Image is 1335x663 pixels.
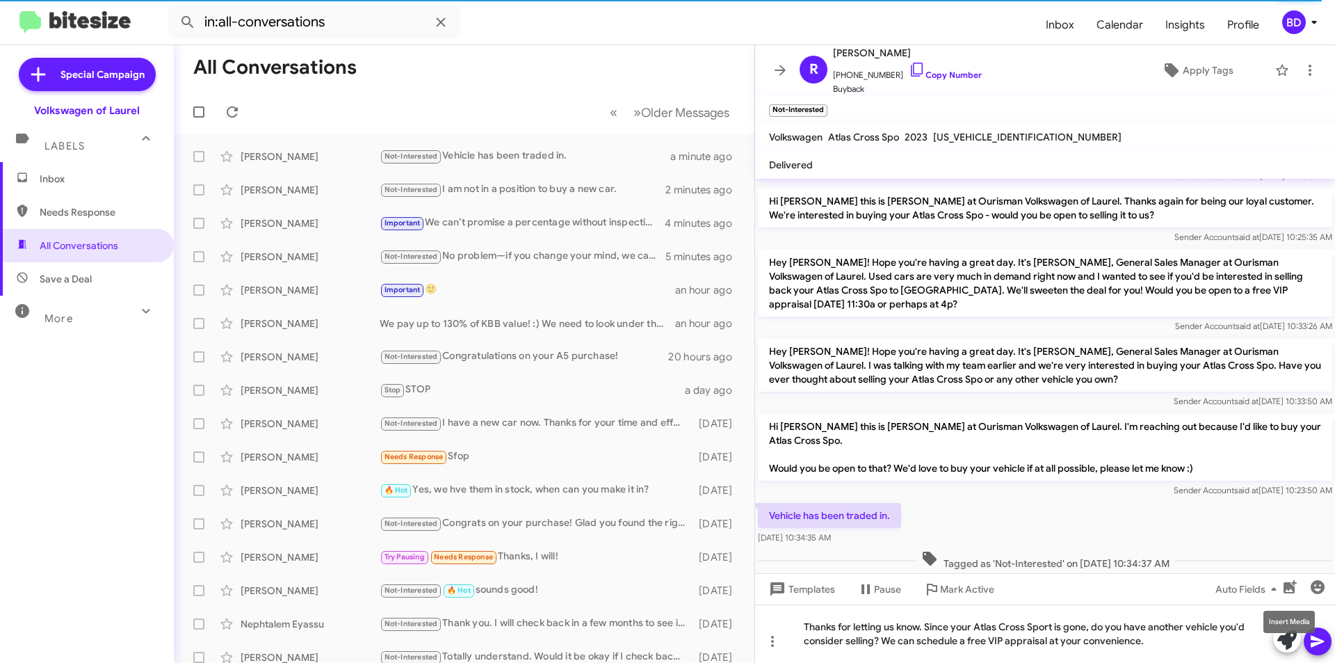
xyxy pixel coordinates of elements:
nav: Page navigation example [602,98,738,127]
small: Not-Interested [769,104,827,117]
span: Not-Interested [385,653,438,662]
span: Templates [766,577,835,602]
div: [PERSON_NAME] [241,150,380,163]
span: Not-Interested [385,152,438,161]
span: Not-Interested [385,586,438,595]
button: Auto Fields [1204,577,1293,602]
span: [DATE] 10:34:35 AM [758,532,831,543]
span: Needs Response [385,452,444,461]
span: Sender Account [DATE] 10:25:35 AM [1174,232,1332,242]
button: Pause [846,577,912,602]
span: 2023 [905,131,928,143]
span: said at [1235,232,1259,242]
div: [PERSON_NAME] [241,584,380,598]
div: [PERSON_NAME] [241,417,380,431]
div: 5 minutes ago [665,250,743,264]
a: Copy Number [909,70,982,80]
span: All Conversations [40,239,118,253]
div: STOP [380,382,685,398]
div: [PERSON_NAME] [241,484,380,497]
span: Important [385,285,421,294]
span: Labels [44,140,85,152]
button: Mark Active [912,577,1005,602]
span: Not-Interested [385,419,438,428]
span: said at [1234,396,1259,406]
span: Apply Tags [1183,58,1233,83]
span: Special Campaign [60,67,145,81]
div: [PERSON_NAME] [241,350,380,364]
span: Mark Active [940,577,994,602]
div: Insert Media [1263,611,1315,633]
div: No problem—if you change your mind, we can provide a free, no‑obligation appraisal and competitiv... [380,248,665,264]
div: I have a new car now. Thanks for your time and efforts [380,415,692,431]
span: [PHONE_NUMBER] [833,61,982,82]
span: Inbox [40,172,158,186]
div: [PERSON_NAME] [241,250,380,264]
div: [PERSON_NAME] [241,450,380,464]
div: [DATE] [692,417,743,431]
h1: All Conversations [193,56,357,79]
span: Needs Response [434,552,493,561]
div: Thank you. I will check back in a few months to see if anything has changed. If you'd prefer a di... [380,616,692,632]
div: Congrats on your purchase! Glad you found the right vehicle. If you need future service, accessor... [380,516,692,532]
p: Hey [PERSON_NAME]! Hope you're having a great day. It's [PERSON_NAME], General Sales Manager at O... [758,339,1332,392]
span: Not-Interested [385,252,438,261]
div: Yes, we hve them in stock, when can you make it in? [380,482,692,498]
div: Nephtalem Eyassu [241,617,380,631]
span: [US_VEHICLE_IDENTIFICATION_NUMBER] [933,131,1122,143]
a: Calendar [1085,5,1154,45]
input: Search [168,6,460,39]
span: Older Messages [641,105,729,120]
span: Buyback [833,82,982,96]
a: Inbox [1035,5,1085,45]
p: Hey [PERSON_NAME]! Hope you're having a great day. It's [PERSON_NAME], General Sales Manager at O... [758,250,1332,317]
span: R [809,58,818,81]
p: Hi [PERSON_NAME] this is [PERSON_NAME] at Ourisman Volkswagen of Laurel. I'm reaching out because... [758,414,1332,481]
div: 2 minutes ago [665,183,743,197]
div: We pay up to 130% of KBB value! :) We need to look under the hood to get you an exact number - so... [380,317,675,330]
span: Save a Deal [40,272,92,286]
span: [PERSON_NAME] [833,45,982,61]
span: More [44,312,73,325]
span: Sender Account [DATE] 10:23:50 AM [1174,485,1332,495]
span: Important [385,218,421,227]
div: a day ago [685,383,743,397]
div: [DATE] [692,584,743,598]
span: Not-Interested [385,185,438,194]
span: Not-Interested [385,352,438,361]
span: Try Pausing [385,552,425,561]
button: Apply Tags [1126,58,1268,83]
div: 20 hours ago [668,350,743,364]
div: [DATE] [692,550,743,564]
div: [PERSON_NAME] [241,317,380,330]
div: [DATE] [692,517,743,531]
span: 🔥 Hot [385,486,408,495]
span: 🔥 Hot [447,586,471,595]
span: « [610,104,617,121]
div: an hour ago [675,283,743,297]
p: Vehicle has been traded in. [758,503,901,528]
button: Previous [601,98,626,127]
div: 🙂 [380,282,675,298]
div: [DATE] [692,617,743,631]
div: Volkswagen of Laurel [34,104,140,118]
span: Tagged as 'Not-Interested' on [DATE] 10:34:37 AM [916,550,1175,570]
div: [PERSON_NAME] [241,183,380,197]
div: [PERSON_NAME] [241,283,380,297]
p: Hi [PERSON_NAME] this is [PERSON_NAME] at Ourisman Volkswagen of Laurel. Thanks again for being o... [758,189,1332,227]
a: Insights [1154,5,1216,45]
div: [DATE] [692,450,743,464]
div: [PERSON_NAME] [241,550,380,564]
span: said at [1236,321,1260,331]
span: Auto Fields [1215,577,1282,602]
div: We can’t promise a percentage without inspecting the car and payoff. Book a free appraisal so we ... [380,215,665,231]
span: Sender Account [DATE] 10:33:50 AM [1174,396,1332,406]
div: [PERSON_NAME] [241,517,380,531]
span: Pause [874,577,901,602]
div: Thanks for letting us know. Since your Atlas Cross Sport is gone, do you have another vehicle you... [755,605,1335,663]
div: 4 minutes ago [665,216,743,230]
span: Stop [385,385,401,394]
